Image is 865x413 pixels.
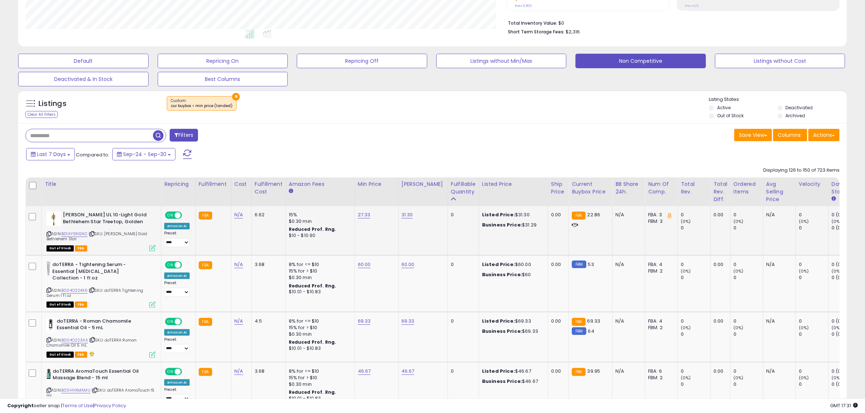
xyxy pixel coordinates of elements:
b: Business Price: [482,271,522,278]
div: Displaying 126 to 150 of 723 items [763,167,840,174]
b: Business Price: [482,328,522,335]
b: Total Inventory Value: [508,20,557,26]
div: ASIN: [47,212,155,250]
h5: Listings [39,99,66,109]
button: Listings without Cost [715,54,845,68]
div: 0 [799,331,828,338]
b: doTERRA - Tightening Serum - Essential [MEDICAL_DATA] Collection - 1 fl oz [52,261,141,283]
div: 0 (0%) [832,318,861,324]
div: $46.67 [482,378,542,385]
div: 0 (0%) [832,261,861,268]
div: 0 [681,318,710,324]
div: 0 (0%) [832,225,861,231]
div: 0 [799,368,828,375]
small: (0%) [832,325,842,331]
div: 0 [681,331,710,338]
span: $2,316 [566,28,580,35]
div: $0.30 min [289,331,349,338]
div: 0 [733,274,763,281]
label: Deactivated [786,105,813,111]
small: (0%) [733,218,744,224]
div: $10.01 - $10.83 [289,289,349,295]
div: 15% for > $10 [289,375,349,381]
div: Amazon AI [164,273,190,279]
div: 0 [799,212,828,218]
div: N/A [766,261,790,268]
a: 27.33 [358,211,371,218]
div: Preset: [164,281,190,297]
li: $0 [508,18,834,27]
a: B00HVXMAMU [61,387,90,393]
div: 0.00 [714,261,725,268]
a: N/A [234,211,243,218]
div: FBM: 3 [648,218,672,225]
div: 8% for <= $10 [289,368,349,375]
span: FBA [75,352,87,358]
div: Preset: [164,231,190,247]
b: Business Price: [482,378,522,385]
b: Reduced Prof. Rng. [289,389,336,395]
a: 60.00 [358,261,371,268]
span: Compared to: [76,151,109,158]
b: Short Term Storage Fees: [508,29,565,35]
div: 0 [733,261,763,268]
small: FBA [199,261,212,269]
div: seller snap | | [7,402,126,409]
div: Amazon Fees [289,180,352,188]
div: 15% [289,212,349,218]
div: Ordered Items [733,180,760,196]
span: OFF [181,212,193,218]
div: N/A [615,368,639,375]
span: 39.95 [587,368,601,375]
div: 0 (0%) [832,368,861,375]
div: FBM: 2 [648,268,672,274]
span: | SKU: [PERSON_NAME] Gold Bethlehem Star [47,231,147,242]
div: $69.33 [482,318,542,324]
small: (0%) [799,218,809,224]
div: 0.00 [551,212,563,218]
a: 69.33 [401,318,415,325]
div: 0.00 [714,368,725,375]
a: 60.00 [401,261,415,268]
div: 0 [451,368,473,375]
span: 22.86 [587,211,601,218]
div: 0 [799,381,828,388]
div: Total Rev. Diff. [714,180,727,203]
button: Actions [808,129,840,141]
div: $0.30 min [289,218,349,225]
button: Filters [170,129,198,142]
small: FBM [572,261,586,268]
div: $0.30 min [289,381,349,388]
div: Amazon AI [164,379,190,386]
div: 0 [681,381,710,388]
span: | SKU: doTERRA Roman Chamomile Oil 5 mL [47,337,137,348]
div: $10 - $10.90 [289,233,349,239]
div: 0 [733,368,763,375]
small: (0%) [832,218,842,224]
b: Reduced Prof. Rng. [289,226,336,232]
i: hazardous material [87,351,95,356]
div: 15% for > $10 [289,268,349,274]
button: Columns [773,129,807,141]
div: 0 [681,261,710,268]
div: $31.29 [482,222,542,228]
div: FBA: 4 [648,261,672,268]
div: Current Buybox Price [572,180,609,196]
small: (0%) [733,375,744,381]
div: Preset: [164,337,190,353]
b: Business Price: [482,221,522,228]
small: FBA [572,318,585,326]
div: $69.33 [482,328,542,335]
div: Ship Price [551,180,566,196]
small: FBA [572,368,585,376]
span: All listings that are currently out of stock and unavailable for purchase on Amazon [47,245,74,252]
div: 0 [451,318,473,324]
label: Out of Stock [717,113,744,119]
a: Privacy Policy [94,402,126,409]
a: 31.30 [401,211,413,218]
span: FBA [75,245,87,252]
div: 0 (0%) [832,331,861,338]
label: Archived [786,113,805,119]
small: Amazon Fees. [289,188,293,195]
div: FBA: 4 [648,318,672,324]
